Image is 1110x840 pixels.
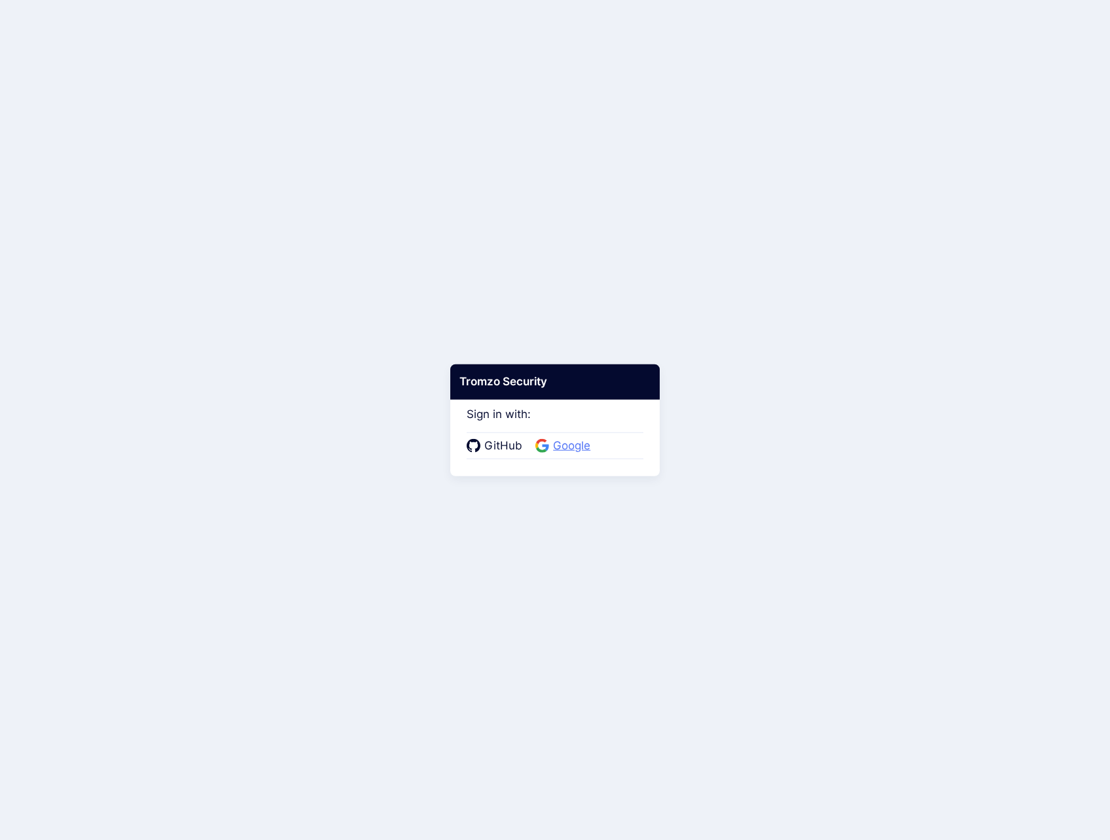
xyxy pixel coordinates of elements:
[549,438,594,455] span: Google
[535,438,594,455] a: Google
[480,438,526,455] span: GitHub
[467,438,526,455] a: GitHub
[467,390,643,459] div: Sign in with:
[450,364,660,400] div: Tromzo Security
